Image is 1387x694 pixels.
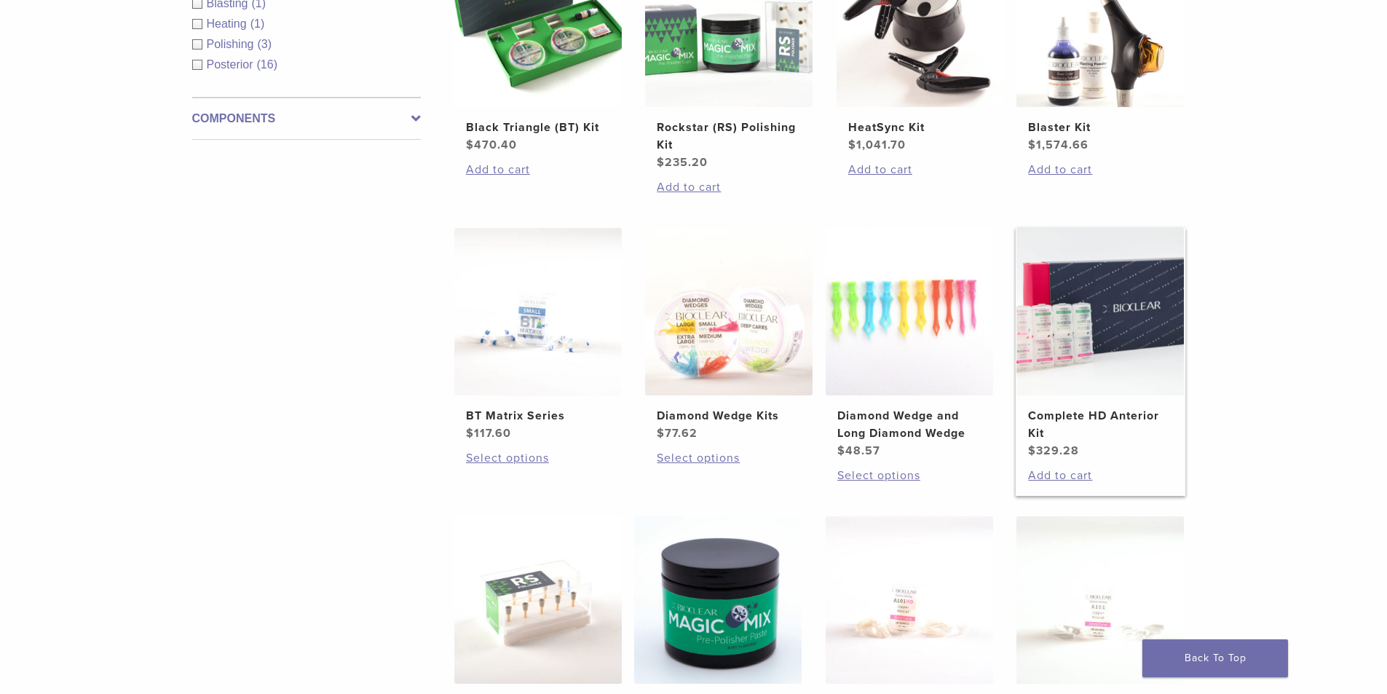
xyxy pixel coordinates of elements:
[1028,443,1036,458] span: $
[1028,119,1172,136] h2: Blaster Kit
[1142,639,1288,677] a: Back To Top
[250,17,265,30] span: (1)
[634,516,802,684] img: Magic Mix Pre Polish - Mint Flavored
[657,178,801,196] a: Add to cart: “Rockstar (RS) Polishing Kit”
[657,426,698,441] bdi: 77.62
[657,407,801,425] h2: Diamond Wedge Kits
[837,467,981,484] a: Select options for “Diamond Wedge and Long Diamond Wedge”
[1028,467,1172,484] a: Add to cart: “Complete HD Anterior Kit”
[848,161,992,178] a: Add to cart: “HeatSync Kit”
[826,516,993,684] img: HD Matrix A Series
[1028,407,1172,442] h2: Complete HD Anterior Kit
[1016,516,1184,684] img: Original Anterior Matrix - A Series
[454,516,622,684] img: RS Polisher
[657,449,801,467] a: Select options for “Diamond Wedge Kits”
[1028,138,1088,152] bdi: 1,574.66
[1016,228,1185,460] a: Complete HD Anterior KitComplete HD Anterior Kit $329.28
[466,426,511,441] bdi: 117.60
[644,228,814,442] a: Diamond Wedge KitsDiamond Wedge Kits $77.62
[657,155,665,170] span: $
[848,119,992,136] h2: HeatSync Kit
[207,38,258,50] span: Polishing
[466,161,610,178] a: Add to cart: “Black Triangle (BT) Kit”
[825,228,995,460] a: Diamond Wedge and Long Diamond WedgeDiamond Wedge and Long Diamond Wedge $48.57
[1028,161,1172,178] a: Add to cart: “Blaster Kit”
[207,17,250,30] span: Heating
[1028,443,1079,458] bdi: 329.28
[826,228,993,395] img: Diamond Wedge and Long Diamond Wedge
[1028,138,1036,152] span: $
[466,426,474,441] span: $
[657,155,708,170] bdi: 235.20
[657,119,801,154] h2: Rockstar (RS) Polishing Kit
[257,38,272,50] span: (3)
[466,138,474,152] span: $
[192,110,421,127] label: Components
[454,228,622,395] img: BT Matrix Series
[466,449,610,467] a: Select options for “BT Matrix Series”
[454,228,623,442] a: BT Matrix SeriesBT Matrix Series $117.60
[1016,228,1184,395] img: Complete HD Anterior Kit
[657,426,665,441] span: $
[837,443,880,458] bdi: 48.57
[837,407,981,442] h2: Diamond Wedge and Long Diamond Wedge
[257,58,277,71] span: (16)
[645,228,813,395] img: Diamond Wedge Kits
[837,443,845,458] span: $
[207,58,257,71] span: Posterior
[466,138,517,152] bdi: 470.40
[466,407,610,425] h2: BT Matrix Series
[466,119,610,136] h2: Black Triangle (BT) Kit
[848,138,906,152] bdi: 1,041.70
[848,138,856,152] span: $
